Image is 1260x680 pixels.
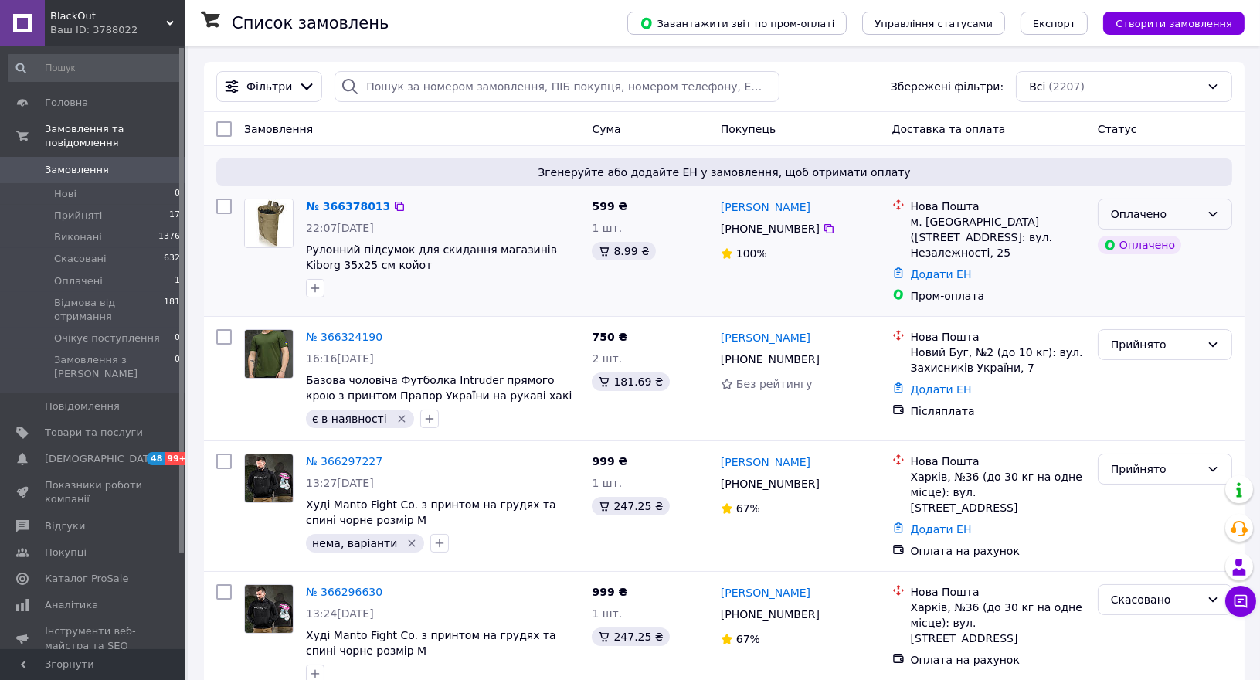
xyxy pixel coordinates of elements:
span: 1376 [158,230,180,244]
span: 2 шт. [592,352,622,365]
span: (2207) [1048,80,1085,93]
span: Виконані [54,230,102,244]
span: Всі [1029,79,1045,94]
span: Створити замовлення [1116,18,1232,29]
div: 8.99 ₴ [592,242,655,260]
span: 67% [736,633,760,645]
a: № 366297227 [306,455,382,467]
span: Замовлення та повідомлення [45,122,185,150]
span: Згенеруйте або додайте ЕН у замовлення, щоб отримати оплату [222,165,1226,180]
a: Фото товару [244,584,294,634]
img: Фото товару [245,585,293,633]
a: № 366324190 [306,331,382,343]
a: Фото товару [244,329,294,379]
a: Додати ЕН [911,268,972,280]
span: 99+ [165,452,190,465]
div: Ваш ID: 3788022 [50,23,185,37]
button: Завантажити звіт по пром-оплаті [627,12,847,35]
a: Фото товару [244,454,294,503]
div: 247.25 ₴ [592,497,669,515]
a: № 366378013 [306,200,390,212]
div: Харків, №36 (до 30 кг на одне місце): вул. [STREET_ADDRESS] [911,469,1085,515]
span: є в наявності [312,413,387,425]
div: [PHONE_NUMBER] [718,473,823,495]
svg: Видалити мітку [396,413,408,425]
span: Фільтри [246,79,292,94]
span: Відмова від отримання [54,296,164,324]
span: [DEMOGRAPHIC_DATA] [45,452,159,466]
span: Товари та послуги [45,426,143,440]
a: Базова чоловіча Футболка Intruder прямого крою з принтом Прапор України на рукаві хакі розмір S [306,374,572,417]
a: Додати ЕН [911,383,972,396]
span: Збережені фільтри: [891,79,1004,94]
a: [PERSON_NAME] [721,585,810,600]
a: Рулонний підсумок для скидання магазинів Kiborg 35х25 см койот [306,243,557,271]
span: 13:24[DATE] [306,607,374,620]
span: 999 ₴ [592,455,627,467]
div: Нова Пошта [911,199,1085,214]
a: Худі Manto Fight Co. з принтом на грудях та спині чорне розмір M [306,498,556,526]
span: Головна [45,96,88,110]
span: 1 [175,274,180,288]
div: Нова Пошта [911,329,1085,345]
span: 0 [175,187,180,201]
span: Скасовані [54,252,107,266]
span: Каталог ProSale [45,572,128,586]
a: Створити замовлення [1088,16,1245,29]
span: Нові [54,187,76,201]
div: Оплачено [1098,236,1181,254]
div: м. [GEOGRAPHIC_DATA] ([STREET_ADDRESS]: вул. Незалежності, 25 [911,214,1085,260]
span: 13:27[DATE] [306,477,374,489]
span: 17 [169,209,180,223]
span: 0 [175,353,180,381]
img: Фото товару [245,330,293,378]
a: № 366296630 [306,586,382,598]
a: Додати ЕН [911,523,972,535]
span: 1 шт. [592,607,622,620]
span: Худі Manto Fight Co. з принтом на грудях та спині чорне розмір M [306,629,556,657]
span: Покупець [721,123,776,135]
div: [PHONE_NUMBER] [718,348,823,370]
span: 999 ₴ [592,586,627,598]
div: Оплата на рахунок [911,652,1085,668]
span: 67% [736,502,760,515]
a: [PERSON_NAME] [721,330,810,345]
a: [PERSON_NAME] [721,454,810,470]
button: Чат з покупцем [1225,586,1256,617]
span: Інструменти веб-майстра та SEO [45,624,143,652]
a: [PERSON_NAME] [721,199,810,215]
div: [PHONE_NUMBER] [718,603,823,625]
div: Пром-оплата [911,288,1085,304]
span: Аналітика [45,598,98,612]
span: Завантажити звіт по пром-оплаті [640,16,834,30]
div: Прийнято [1111,336,1201,353]
span: 1 шт. [592,222,622,234]
span: Замовлення з [PERSON_NAME] [54,353,175,381]
button: Управління статусами [862,12,1005,35]
span: Відгуки [45,519,85,533]
span: 22:07[DATE] [306,222,374,234]
span: 0 [175,331,180,345]
div: 247.25 ₴ [592,627,669,646]
span: Показники роботи компанії [45,478,143,506]
span: Очікує поступлення [54,331,160,345]
div: Прийнято [1111,461,1201,478]
span: нема, варіанти [312,537,397,549]
input: Пошук за номером замовлення, ПІБ покупця, номером телефону, Email, номером накладної [335,71,779,102]
span: 48 [147,452,165,465]
button: Створити замовлення [1103,12,1245,35]
div: Новий Буг, №2 (до 10 кг): вул. Захисників України, 7 [911,345,1085,376]
svg: Видалити мітку [406,537,418,549]
span: 599 ₴ [592,200,627,212]
span: Доставка та оплата [892,123,1006,135]
div: Нова Пошта [911,584,1085,600]
div: Харків, №36 (до 30 кг на одне місце): вул. [STREET_ADDRESS] [911,600,1085,646]
img: Фото товару [245,199,293,247]
div: Скасовано [1111,591,1201,608]
div: Післяплата [911,403,1085,419]
span: Без рейтингу [736,378,813,390]
span: 16:16[DATE] [306,352,374,365]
